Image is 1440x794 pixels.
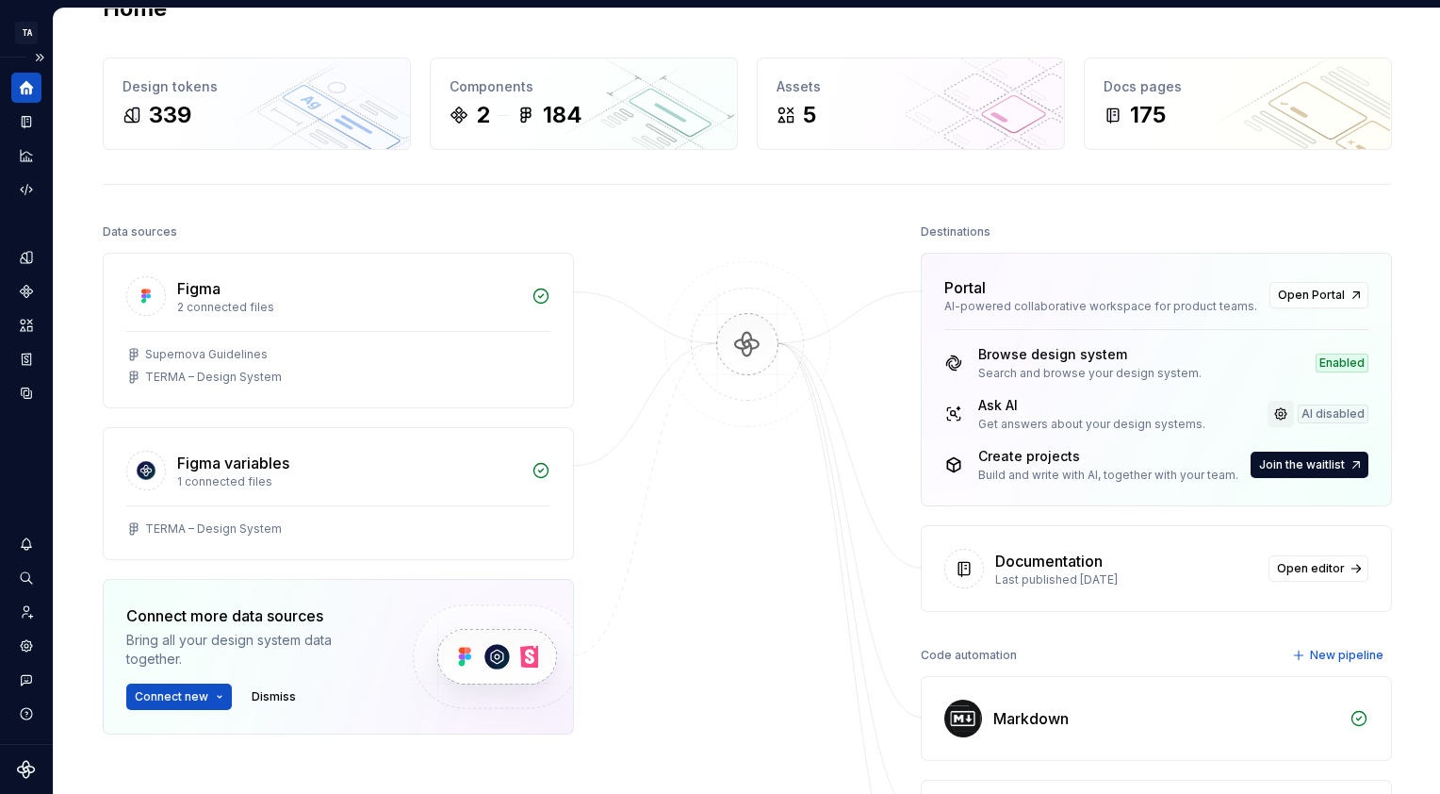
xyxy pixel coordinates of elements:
div: Get answers about your design systems. [978,417,1205,432]
div: 5 [803,100,816,130]
div: 1 connected files [177,474,520,489]
div: TERMA – Design System [145,370,282,385]
span: New pipeline [1310,648,1383,663]
a: Components2184 [430,58,738,150]
div: AI disabled [1298,405,1368,423]
a: Docs pages175 [1084,58,1392,150]
a: Components [11,276,41,306]
div: 2 [476,100,490,130]
div: Search and browse your design system. [978,366,1202,381]
div: Figma [177,277,221,300]
div: Ask AI [978,396,1205,415]
div: Portal [944,276,986,299]
div: Components [450,77,718,96]
a: Figma2 connected filesSupernova GuidelinesTERMA – Design System [103,253,574,408]
a: Open editor [1268,555,1368,582]
div: Markdown [993,707,1069,730]
a: Design tokens339 [103,58,411,150]
div: Code automation [921,642,1017,669]
div: Bring all your design system data together. [126,631,381,669]
div: Assets [777,77,1045,96]
div: 175 [1130,100,1166,130]
span: Open editor [1277,561,1345,576]
svg: Supernova Logo [17,760,36,779]
div: 184 [543,100,582,130]
div: Connect more data sources [126,604,381,627]
span: Dismiss [252,689,296,704]
a: Assets [11,310,41,340]
a: Analytics [11,141,41,171]
div: TERMA – Design System [145,521,282,537]
a: Data sources [11,378,41,408]
a: Storybook stories [11,344,41,374]
div: Enabled [1316,354,1368,372]
button: Join the waitlist [1251,452,1368,478]
a: Design tokens [11,242,41,273]
div: AI-powered collaborative workspace for product teams. [944,299,1258,314]
button: Expand sidebar [26,44,53,71]
a: Invite team [11,597,41,627]
div: Destinations [921,219,990,245]
a: Documentation [11,107,41,137]
span: Open Portal [1278,288,1345,303]
div: Docs pages [1104,77,1372,96]
button: New pipeline [1286,642,1392,669]
button: Search ⌘K [11,563,41,593]
a: Settings [11,631,41,661]
button: Notifications [11,529,41,559]
button: Connect new [126,684,232,710]
div: 2 connected files [177,300,520,315]
a: Assets5 [757,58,1065,150]
a: Figma variables1 connected filesTERMA – Design System [103,427,574,560]
div: 339 [149,100,191,130]
a: Code automation [11,174,41,205]
button: Dismiss [243,684,304,710]
div: Build and write with AI, together with your team. [978,468,1238,483]
button: TA [4,12,49,53]
span: Connect new [135,689,208,704]
span: Join the waitlist [1259,457,1345,472]
button: Contact support [11,665,41,695]
div: Browse design system [978,345,1202,364]
div: Design tokens [123,77,391,96]
div: Data sources [103,219,177,245]
div: Supernova Guidelines [145,347,268,362]
div: Last published [DATE] [995,572,1257,587]
div: TA [15,22,38,44]
div: Documentation [995,550,1103,572]
a: Open Portal [1269,282,1368,308]
a: Home [11,73,41,103]
div: Create projects [978,447,1238,466]
div: Figma variables [177,452,289,474]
